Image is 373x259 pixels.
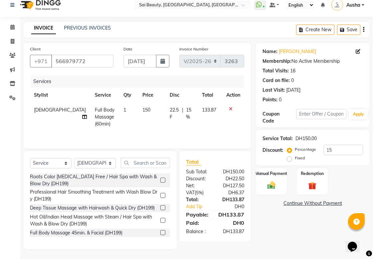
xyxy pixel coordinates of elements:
label: Invoice Number [179,46,208,52]
input: Enter Offer / Coupon Code [296,109,346,119]
div: Total: [181,196,215,203]
span: 5% [196,190,202,195]
th: Qty [119,88,138,103]
th: Action [222,88,244,103]
div: Discount: [181,175,215,182]
input: Search or Scan [121,158,170,168]
th: Disc [166,88,198,103]
img: _gift.svg [306,181,319,191]
span: 22.5 F [170,107,180,121]
button: Apply [349,109,368,119]
div: DH6.37 [215,189,250,196]
div: Total Visits: [263,67,289,74]
span: 133.87 [202,107,216,113]
div: Roots Color [MEDICAL_DATA] Free / Hair Spa with Wash & Blow Dry (DH199) [30,173,158,187]
div: Service Total: [263,135,293,142]
div: 0 [291,77,294,84]
div: Last Visit: [263,87,285,94]
div: DH127.50 [215,182,250,189]
div: Hot Oil/Indian Head Massage with Steam / Hair Spa with Wash & Blow Dry (DH199) [30,214,158,227]
div: Full Body Massage 45min. & Facial (DH199) [30,229,122,236]
span: Ausha [346,2,360,9]
div: Membership: [263,58,291,65]
label: Fixed [295,155,305,161]
div: DH133.87 [213,211,249,218]
span: [DEMOGRAPHIC_DATA] [34,107,86,113]
a: Add Tip [181,203,221,210]
button: Save [337,25,360,35]
input: Search by Name/Mobile/Email/Code [51,55,113,67]
div: [DATE] [286,87,300,94]
label: Date [123,46,132,52]
a: PREVIOUS INVOICES [64,25,111,31]
div: Deep Cleaning Facial with Neck & Shoulder / Head Massage & Collagen Mask (DH199) [30,238,158,252]
div: Points: [263,96,278,103]
label: Manual Payment [256,171,287,177]
span: 15 % [186,107,194,121]
div: DH150.00 [215,168,250,175]
div: Payable: [181,211,213,218]
span: Full Body Massage (60min) [95,107,114,127]
a: INVOICE [31,22,56,34]
div: Paid: [181,219,215,227]
span: VAT [186,190,195,196]
label: Percentage [295,146,316,152]
span: Total [186,158,201,165]
div: Balance : [181,228,215,235]
div: DH150.00 [295,135,317,142]
div: DH0 [215,219,250,227]
a: [PERSON_NAME] [279,48,316,55]
div: ( ) [181,189,215,196]
div: Sub Total: [181,168,215,175]
span: | [182,107,183,121]
div: Name: [263,48,278,55]
div: Card on file: [263,77,290,84]
th: Stylist [30,88,91,103]
div: Deep Tissue Massage with Hairwash & Quick Dry (DH199) [30,205,155,212]
div: DH0 [221,203,249,210]
span: 150 [142,107,150,113]
label: Redemption [301,171,324,177]
img: _cash.svg [265,181,278,190]
th: Total [198,88,222,103]
div: Services [31,75,249,88]
iframe: chat widget [345,232,366,252]
th: Price [138,88,165,103]
span: 1 [123,107,126,113]
div: 0 [279,96,281,103]
th: Service [91,88,119,103]
button: +971 [30,55,52,67]
a: Continue Without Payment [257,200,368,207]
div: DH133.87 [215,228,250,235]
div: Discount: [263,147,283,154]
div: Professional Hair Smoothing Treatment with Wash Blow Dry (DH199) [30,189,158,203]
button: Create New [296,25,334,35]
div: Net: [181,182,215,189]
div: DH133.87 [215,196,250,203]
div: DH22.50 [215,175,250,182]
div: No Active Membership [263,58,363,65]
div: 16 [290,67,295,74]
label: Client [30,46,41,52]
div: Coupon Code [263,111,296,125]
